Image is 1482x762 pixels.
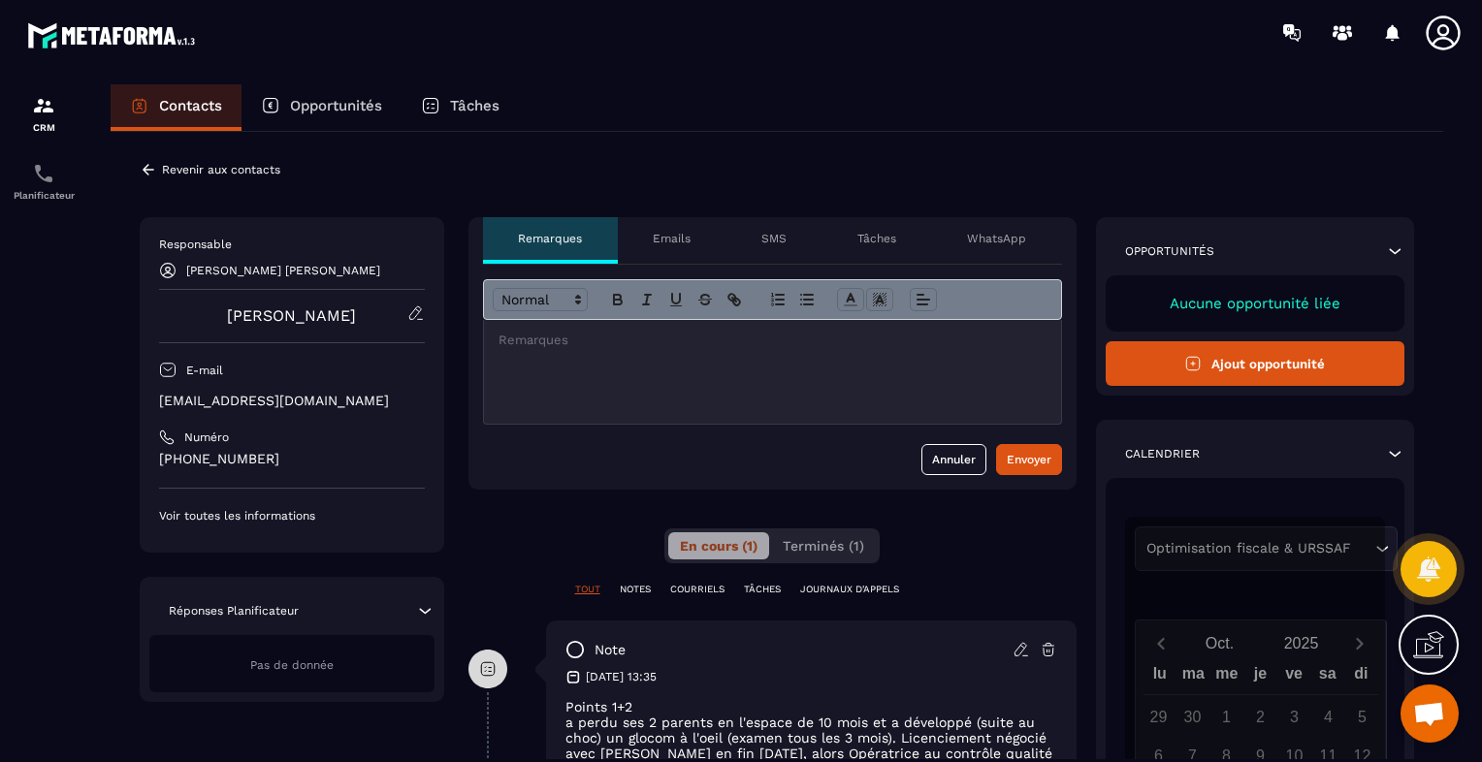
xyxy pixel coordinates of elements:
p: Aucune opportunité liée [1125,295,1386,312]
p: Contacts [159,97,222,114]
p: Tâches [450,97,499,114]
p: Réponses Planificateur [169,603,299,619]
p: note [595,641,626,659]
p: E-mail [186,363,223,378]
p: Remarques [518,231,582,246]
p: NOTES [620,583,651,596]
a: Opportunités [242,84,402,131]
p: Voir toutes les informations [159,508,425,524]
span: En cours (1) [680,538,757,554]
p: Responsable [159,237,425,252]
p: [PHONE_NUMBER] [159,450,425,468]
p: [DATE] 13:35 [586,669,657,684]
a: [PERSON_NAME] [227,306,356,325]
p: Numéro [184,429,229,445]
div: Ouvrir le chat [1401,684,1459,743]
button: Envoyer [996,444,1062,475]
a: schedulerschedulerPlanificateur [5,147,82,215]
p: Calendrier [1125,446,1200,461]
p: Emails [653,231,691,246]
p: Revenir aux contacts [162,163,280,176]
p: Opportunités [290,97,382,114]
img: formation [32,94,55,117]
p: Tâches [857,231,896,246]
span: Pas de donnée [250,658,334,672]
span: Terminés (1) [783,538,864,554]
p: [PERSON_NAME] [PERSON_NAME] [186,264,380,277]
a: formationformationCRM [5,79,82,147]
p: JOURNAUX D'APPELS [800,583,899,596]
a: Contacts [111,84,242,131]
p: WhatsApp [967,231,1026,246]
p: Points 1+2 [565,699,1057,714]
button: Ajout opportunité [1106,341,1405,386]
button: Terminés (1) [771,532,876,559]
img: scheduler [32,162,55,185]
p: CRM [5,122,82,133]
p: Opportunités [1125,243,1214,259]
p: COURRIELS [670,583,725,596]
a: Tâches [402,84,519,131]
button: Annuler [921,444,986,475]
p: TOUT [575,583,600,596]
img: logo [27,17,202,53]
p: [EMAIL_ADDRESS][DOMAIN_NAME] [159,392,425,410]
p: TÂCHES [744,583,781,596]
button: En cours (1) [668,532,769,559]
p: SMS [761,231,787,246]
div: Envoyer [1007,450,1051,469]
p: Planificateur [5,190,82,201]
